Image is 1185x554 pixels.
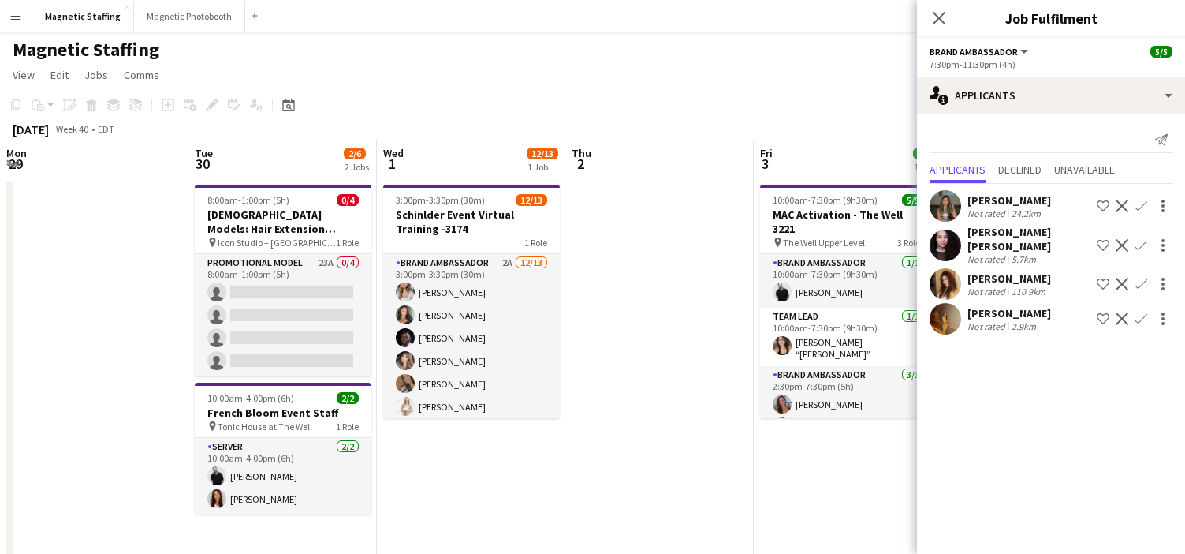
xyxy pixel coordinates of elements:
[902,194,924,206] span: 5/5
[758,155,773,173] span: 3
[760,308,937,366] app-card-role: Team Lead1/110:00am-7:30pm (9h30m)[PERSON_NAME] “[PERSON_NAME]” [PERSON_NAME]
[344,148,366,159] span: 2/6
[967,253,1008,265] div: Not rated
[336,237,359,249] span: 1 Role
[195,146,213,160] span: Tue
[98,123,114,135] div: EDT
[773,194,878,206] span: 10:00am-7:30pm (9h30m)
[124,68,159,82] span: Comms
[4,155,27,173] span: 29
[760,146,773,160] span: Fri
[383,208,560,236] h3: Schinlder Event Virtual Training -3174
[6,146,27,160] span: Mon
[569,155,591,173] span: 2
[383,146,404,160] span: Wed
[572,146,591,160] span: Thu
[13,68,35,82] span: View
[524,237,547,249] span: 1 Role
[930,164,986,175] span: Applicants
[117,65,166,85] a: Comms
[930,46,1018,58] span: Brand Ambassador
[897,237,924,249] span: 3 Roles
[32,1,134,32] button: Magnetic Staffing
[207,194,289,206] span: 8:00am-1:00pm (5h)
[967,225,1090,253] div: [PERSON_NAME] [PERSON_NAME]
[195,406,371,420] h3: French Bloom Event Staff
[998,164,1042,175] span: Declined
[917,77,1185,114] div: Applicants
[967,306,1051,320] div: [PERSON_NAME]
[527,161,557,173] div: 1 Job
[44,65,75,85] a: Edit
[967,193,1051,208] div: [PERSON_NAME]
[783,237,865,249] span: The Well Upper Level
[336,421,359,432] span: 1 Role
[207,392,294,404] span: 10:00am-4:00pm (6h)
[6,65,41,85] a: View
[1008,320,1039,332] div: 2.9km
[13,38,159,62] h1: Magnetic Staffing
[1008,208,1044,219] div: 24.2km
[914,161,934,173] div: 1 Job
[195,383,371,515] app-job-card: 10:00am-4:00pm (6h)2/2French Bloom Event Staff Tonic House at The Well1 RoleServer2/210:00am-4:00...
[930,46,1030,58] button: Brand Ambassador
[383,185,560,418] app-job-card: 3:00pm-3:30pm (30m)12/13Schinlder Event Virtual Training -31741 RoleBrand Ambassador2A12/133:00pm...
[1150,46,1172,58] span: 5/5
[760,254,937,308] app-card-role: Brand Ambassador1/110:00am-7:30pm (9h30m)[PERSON_NAME]
[195,208,371,236] h3: [DEMOGRAPHIC_DATA] Models: Hair Extension Models | 3321
[967,320,1008,332] div: Not rated
[516,194,547,206] span: 12/13
[195,254,371,376] app-card-role: Promotional Model23A0/48:00am-1:00pm (5h)
[192,155,213,173] span: 30
[917,8,1185,28] h3: Job Fulfilment
[1008,286,1049,298] div: 110.9km
[337,392,359,404] span: 2/2
[913,148,935,159] span: 5/5
[1054,164,1115,175] span: Unavailable
[337,194,359,206] span: 0/4
[13,122,49,137] div: [DATE]
[381,155,404,173] span: 1
[1008,253,1039,265] div: 5.7km
[218,237,336,249] span: Icon Studio – [GEOGRAPHIC_DATA]
[195,438,371,515] app-card-role: Server2/210:00am-4:00pm (6h)[PERSON_NAME][PERSON_NAME]
[396,194,485,206] span: 3:00pm-3:30pm (30m)
[527,148,558,159] span: 12/13
[967,208,1008,219] div: Not rated
[78,65,114,85] a: Jobs
[218,421,312,432] span: Tonic House at The Well
[967,271,1051,286] div: [PERSON_NAME]
[345,161,369,173] div: 2 Jobs
[760,185,937,418] app-job-card: 10:00am-7:30pm (9h30m)5/5MAC Activation - The Well 3221 The Well Upper Level3 RolesBrand Ambassad...
[52,123,91,135] span: Week 40
[760,366,937,466] app-card-role: Brand Ambassador3/32:30pm-7:30pm (5h)[PERSON_NAME]
[50,68,69,82] span: Edit
[930,58,1172,70] div: 7:30pm-11:30pm (4h)
[760,208,937,236] h3: MAC Activation - The Well 3221
[967,286,1008,298] div: Not rated
[134,1,245,32] button: Magnetic Photobooth
[195,185,371,376] app-job-card: 8:00am-1:00pm (5h)0/4[DEMOGRAPHIC_DATA] Models: Hair Extension Models | 3321 Icon Studio – [GEOGR...
[84,68,108,82] span: Jobs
